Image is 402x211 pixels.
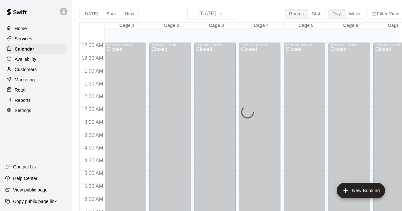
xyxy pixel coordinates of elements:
[83,94,105,99] span: 2:00 AM
[5,65,67,74] a: Customers
[83,107,105,112] span: 2:30 AM
[241,44,279,47] div: 12:00 AM – 3:00 PM
[13,164,36,170] p: Contact Us
[5,54,67,64] a: Availability
[83,68,105,74] span: 1:00 AM
[13,187,48,193] p: View public page
[15,46,34,52] p: Calendar
[83,119,105,125] span: 3:00 AM
[83,171,105,176] span: 5:00 AM
[105,23,149,29] div: Cage 1
[330,44,368,47] div: 12:00 AM – 3:00 PM
[5,106,67,115] a: Settings
[15,25,27,32] p: Home
[80,43,105,48] span: 12:00 AM
[106,44,144,47] div: 12:00 AM – 3:00 PM
[151,44,189,47] div: 12:00 AM – 3:00 PM
[328,23,373,29] div: Cage 6
[196,44,234,47] div: 12:00 AM – 3:00 PM
[15,97,31,103] p: Reports
[83,145,105,150] span: 4:00 AM
[149,23,194,29] div: Cage 2
[337,183,385,198] button: add
[83,196,105,202] span: 6:00 AM
[83,158,105,163] span: 4:30 AM
[286,44,323,47] div: 12:00 AM – 3:00 PM
[5,95,67,105] a: Reports
[194,23,239,29] div: Cage 3
[83,183,105,189] span: 5:30 AM
[15,66,37,73] p: Customers
[15,87,27,93] p: Retail
[5,24,67,33] a: Home
[5,75,67,85] a: Marketing
[5,85,67,95] a: Retail
[15,77,35,83] p: Marketing
[15,36,32,42] p: Services
[15,107,31,114] p: Settings
[239,23,284,29] div: Cage 4
[284,23,328,29] div: Cage 5
[15,56,36,62] p: Availability
[83,132,105,138] span: 3:30 AM
[80,55,105,61] span: 12:30 AM
[83,81,105,86] span: 1:30 AM
[5,44,67,54] a: Calendar
[13,175,37,182] p: Help Center
[13,198,57,205] p: Copy public page link
[5,34,67,44] a: Services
